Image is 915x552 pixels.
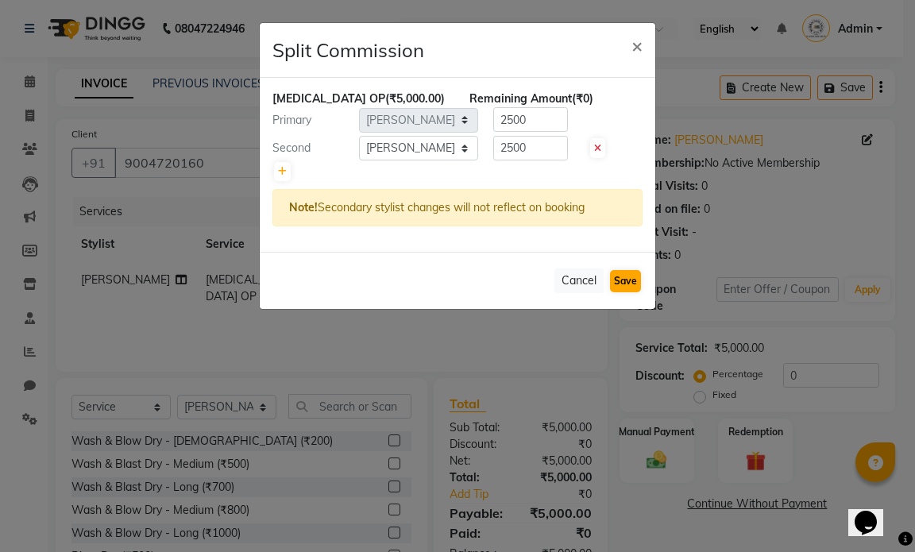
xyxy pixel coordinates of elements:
[261,112,359,129] div: Primary
[385,91,445,106] span: (₹5,000.00)
[619,23,655,68] button: Close
[289,200,318,214] strong: Note!
[554,268,604,293] button: Cancel
[261,140,359,156] div: Second
[572,91,593,106] span: (₹0)
[631,33,643,57] span: ×
[272,36,424,64] h4: Split Commission
[469,91,572,106] span: Remaining Amount
[848,488,899,536] iframe: chat widget
[610,270,641,292] button: Save
[272,189,643,226] div: Secondary stylist changes will not reflect on booking
[272,91,385,106] span: [MEDICAL_DATA] OP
